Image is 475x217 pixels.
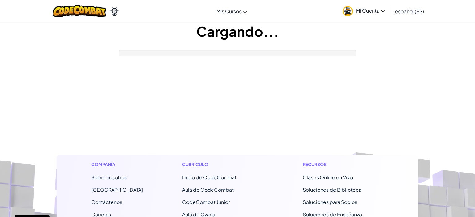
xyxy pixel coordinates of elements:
a: Mi Cuenta [340,1,388,21]
a: español (ES) [392,3,427,19]
span: Mi Cuenta [356,7,385,14]
span: Mis Cursos [216,8,242,15]
a: Soluciones de Biblioteca [303,186,362,193]
img: avatar [343,6,353,16]
img: Ozaria [109,6,119,16]
h1: Currículo [182,161,263,168]
h1: Compañía [91,161,143,168]
h1: Recursos [303,161,384,168]
a: Sobre nosotros [91,174,127,181]
span: Contáctenos [91,199,122,205]
span: español (ES) [395,8,424,15]
a: CodeCombat Junior [182,199,230,205]
a: [GEOGRAPHIC_DATA] [91,186,143,193]
a: Clases Online en Vivo [303,174,353,181]
a: Aula de CodeCombat [182,186,234,193]
a: Mis Cursos [213,3,250,19]
a: Soluciones para Socios [303,199,357,205]
span: Inicio de CodeCombat [182,174,237,181]
img: CodeCombat logo [53,5,107,17]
